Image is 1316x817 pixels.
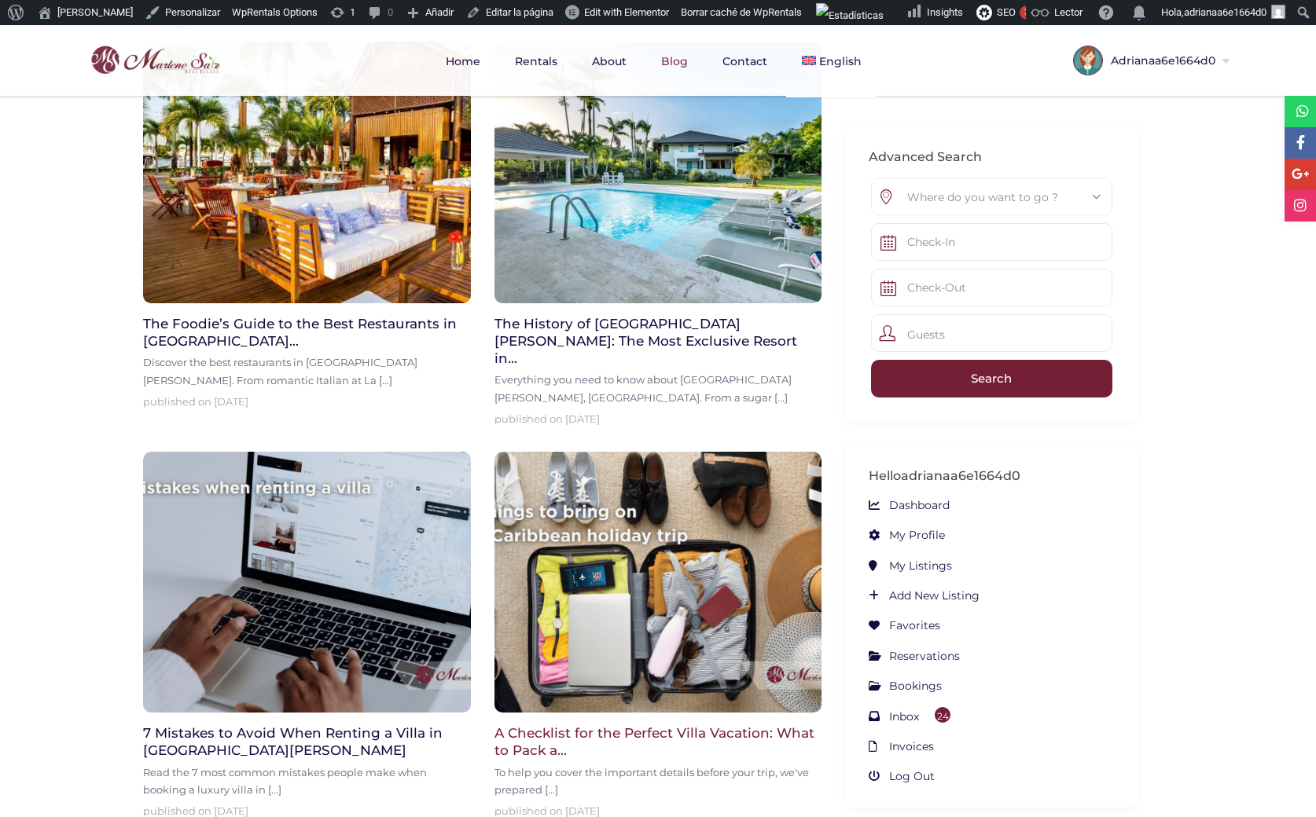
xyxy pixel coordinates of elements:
a: Rentals [499,25,573,97]
span: SEO [997,6,1016,18]
a: English [786,25,877,97]
span: published on [DATE] [494,410,600,427]
div: To help you cover the important details before your trip, we've prepared [...] [494,764,822,799]
span: English [819,54,862,68]
img: logo [67,42,224,79]
img: 7 Mistakes to Avoid When Renting a Villa in Casa de Campo [143,452,471,713]
span: Insights [927,6,963,18]
span: The History of [GEOGRAPHIC_DATA][PERSON_NAME]: The Most Exclusive Resort in... [494,316,797,366]
a: Home [430,25,496,97]
a: 7 Mistakes to Avoid When Renting a Villa in [GEOGRAPHIC_DATA][PERSON_NAME] [143,724,471,759]
span: Adrianaa6e1664d0 [1103,55,1219,66]
a: Add New Listing [869,588,980,603]
input: Check-In [871,223,1112,261]
a: A Checklist for the Perfect Villa Vacation: What to Pack a... [494,724,822,759]
img: The Foodie’s Guide to the Best Restaurants in Casa de Campo [143,42,471,303]
a: Contact [707,25,783,97]
a: Invoices [869,739,934,753]
h3: Hello [869,468,1114,485]
div: Discover the best restaurants in [GEOGRAPHIC_DATA][PERSON_NAME]. From romantic Italian at La [...] [143,354,471,389]
span: The Foodie’s Guide to the Best Restaurants in [GEOGRAPHIC_DATA]... [143,316,457,349]
span: adrianaa6e1664d0 [1184,6,1266,18]
div: Read the 7 most common mistakes people make when booking a luxury villa in [...] [143,764,471,799]
input: Search [871,360,1112,398]
a: My Profile [869,528,945,542]
a: About [576,25,642,97]
span: adrianaa6e1664d0 [901,468,1020,483]
a: Reservations [869,649,960,663]
span: published on [DATE] [143,393,248,410]
img: A Checklist for the Perfect Villa Vacation: What to Pack and Plan Before You Go [494,452,822,713]
input: Check-Out [871,269,1112,306]
img: Visitas de 48 horas. Haz clic para ver más estadísticas del sitio. [816,3,884,28]
span: Edit with Elementor [584,6,669,18]
a: The Foodie’s Guide to the Best Restaurants in [GEOGRAPHIC_DATA]... [143,315,471,350]
a: Blog [645,25,704,97]
img: The History of Casa de Campo: The Most Exclusive Resort in the Caribbean [494,42,822,303]
a: Dashboard [869,498,950,512]
div: Where do you want to go ? [884,178,1100,216]
h2: Advanced Search [869,149,1114,166]
a: The History of [GEOGRAPHIC_DATA][PERSON_NAME]: The Most Exclusive Resort in... [494,315,822,367]
span: A Checklist for the Perfect Villa Vacation: What to Pack a... [494,725,814,758]
div: 3 [1020,5,1034,20]
a: Favorites [869,618,940,632]
a: Inbox24 [869,709,950,723]
a: My Listings [869,558,952,572]
a: Log Out [869,769,935,783]
span: 7 Mistakes to Avoid When Renting a Villa in [GEOGRAPHIC_DATA][PERSON_NAME] [143,725,443,758]
div: Everything you need to know about [GEOGRAPHIC_DATA][PERSON_NAME], [GEOGRAPHIC_DATA]. From a sugar... [494,371,822,406]
a: Bookings [869,679,942,693]
div: 24 [935,706,950,722]
div: Guests [871,314,1112,352]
